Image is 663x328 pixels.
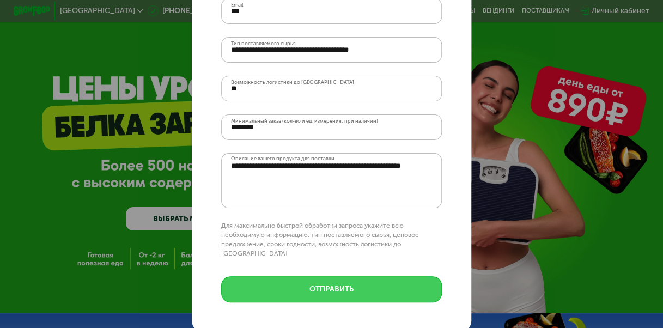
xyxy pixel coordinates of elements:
[231,80,354,84] label: Возможность логистики до [GEOGRAPHIC_DATA]
[221,276,442,302] button: отправить
[231,41,296,46] label: Тип поставляемого сырья
[231,118,378,123] label: Минимальный заказ (кол-во и ед. измерения, при наличии)
[231,2,243,7] label: Email
[221,221,442,258] p: Для максимально быстрой обработки запроса укажите всю необходимую информацию: тип поставляемого с...
[231,154,334,162] label: Описание вашего продукта для поставки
